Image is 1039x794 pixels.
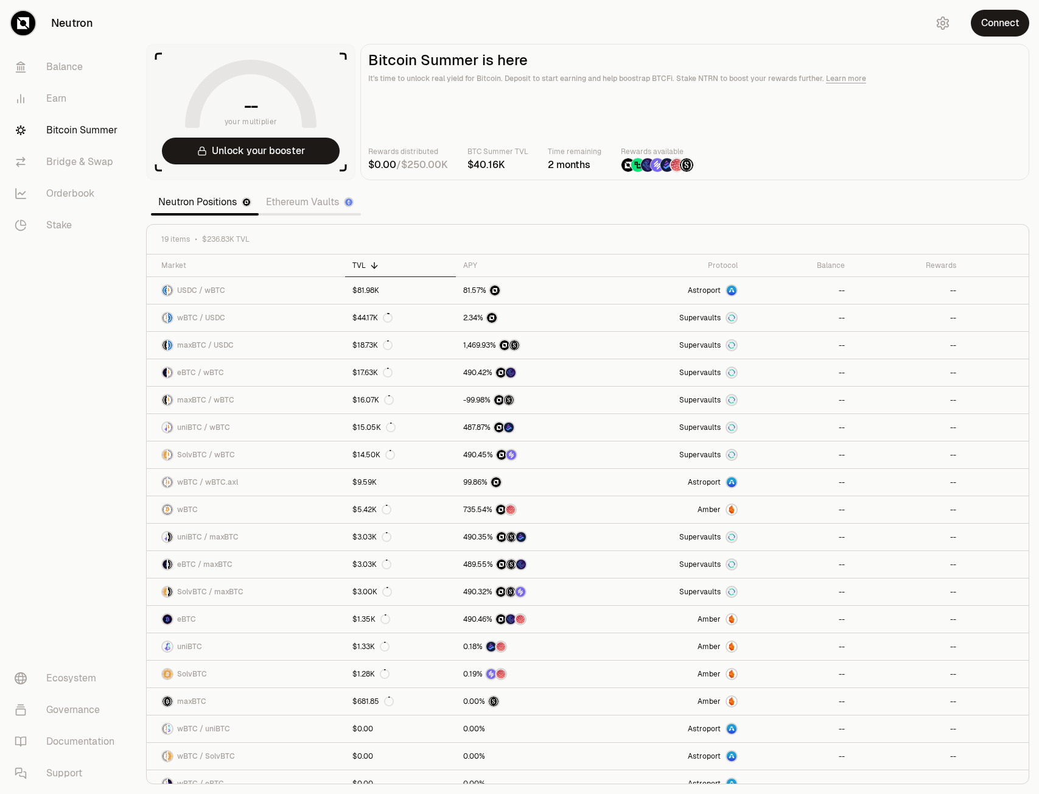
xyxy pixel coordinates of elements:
[456,387,606,413] a: NTRNStructured Points
[352,669,390,679] div: $1.28K
[5,209,131,241] a: Stake
[163,724,167,734] img: wBTC Logo
[463,449,598,461] button: NTRNSolv Points
[506,368,516,378] img: EtherFi Points
[516,560,526,569] img: EtherFi Points
[680,158,693,172] img: Structured Points
[345,551,455,578] a: $3.03K
[548,158,601,172] div: 2 months
[679,587,721,597] span: Supervaults
[202,234,250,244] span: $236.83K TVL
[745,524,852,550] a: --
[177,669,207,679] span: SolvBTC
[463,531,598,543] button: NTRNStructured PointsBedrock Diamonds
[345,469,455,496] a: $9.59K
[516,587,525,597] img: Solv Points
[456,524,606,550] a: NTRNStructured PointsBedrock Diamonds
[147,743,345,770] a: wBTC LogoSolvBTC LogowBTC / SolvBTC
[606,606,745,633] a: AmberAmber
[168,423,172,432] img: wBTC Logo
[679,423,721,432] span: Supervaults
[163,532,167,542] img: uniBTC Logo
[259,190,361,214] a: Ethereum Vaults
[727,669,736,679] img: Amber
[852,551,964,578] a: --
[177,587,243,597] span: SolvBTC / maxBTC
[352,779,373,789] div: $0.00
[698,642,721,652] span: Amber
[463,339,598,351] button: NTRNStructured Points
[698,697,721,706] span: Amber
[852,496,964,523] a: --
[368,158,448,172] div: /
[456,551,606,578] a: NTRNStructured PointsEtherFi Points
[177,779,224,789] span: wBTC / eBTC
[500,340,509,350] img: NTRN
[163,642,172,652] img: uniBTC Logo
[5,83,131,114] a: Earn
[345,277,455,304] a: $81.98K
[971,10,1029,37] button: Connect
[745,661,852,687] a: --
[497,532,506,542] img: NTRN
[727,587,736,597] img: Supervaults
[487,313,497,323] img: NTRN
[506,532,516,542] img: Structured Points
[852,441,964,468] a: --
[163,313,167,323] img: wBTC Logo
[606,743,745,770] a: Astroport
[497,560,506,569] img: NTRN
[463,613,598,625] button: NTRNEtherFi PointsMars Fragments
[345,304,455,331] a: $44.17K
[745,441,852,468] a: --
[147,551,345,578] a: eBTC LogomaxBTC LogoeBTC / maxBTC
[352,395,394,405] div: $16.07K
[147,578,345,605] a: SolvBTC LogomaxBTC LogoSolvBTC / maxBTC
[147,359,345,386] a: eBTC LogowBTC LogoeBTC / wBTC
[497,450,506,460] img: NTRN
[651,158,664,172] img: Solv Points
[852,469,964,496] a: --
[463,586,598,598] button: NTRNStructured PointsSolv Points
[163,697,172,706] img: maxBTC Logo
[147,277,345,304] a: USDC LogowBTC LogoUSDC / wBTC
[463,312,598,324] button: NTRN
[489,697,499,706] img: Structured Points
[177,286,225,295] span: USDC / wBTC
[456,414,606,441] a: NTRNBedrock Diamonds
[496,642,506,652] img: Mars Fragments
[606,524,745,550] a: SupervaultsSupervaults
[698,614,721,624] span: Amber
[151,190,259,214] a: Neutron Positions
[727,313,736,323] img: Supervaults
[679,340,721,350] span: Supervaults
[606,277,745,304] a: Astroport
[177,642,202,652] span: uniBTC
[147,715,345,742] a: wBTC LogouniBTC LogowBTC / uniBTC
[745,304,852,331] a: --
[352,340,393,350] div: $18.73K
[852,332,964,359] a: --
[679,560,721,569] span: Supervaults
[177,751,235,761] span: wBTC / SolvBTC
[352,532,391,542] div: $3.03K
[163,340,167,350] img: maxBTC Logo
[606,469,745,496] a: Astroport
[177,313,225,323] span: wBTC / USDC
[745,359,852,386] a: --
[345,661,455,687] a: $1.28K
[243,198,250,206] img: Neutron Logo
[727,450,736,460] img: Supervaults
[163,450,167,460] img: SolvBTC Logo
[463,641,598,653] button: Bedrock DiamondsMars Fragments
[852,633,964,660] a: --
[504,395,514,405] img: Structured Points
[368,52,1021,69] h2: Bitcoin Summer is here
[352,477,377,487] div: $9.59K
[177,423,230,432] span: uniBTC / wBTC
[177,340,234,350] span: maxBTC / USDC
[606,359,745,386] a: SupervaultsSupervaults
[621,146,694,158] p: Rewards available
[168,286,172,295] img: wBTC Logo
[352,505,391,515] div: $5.42K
